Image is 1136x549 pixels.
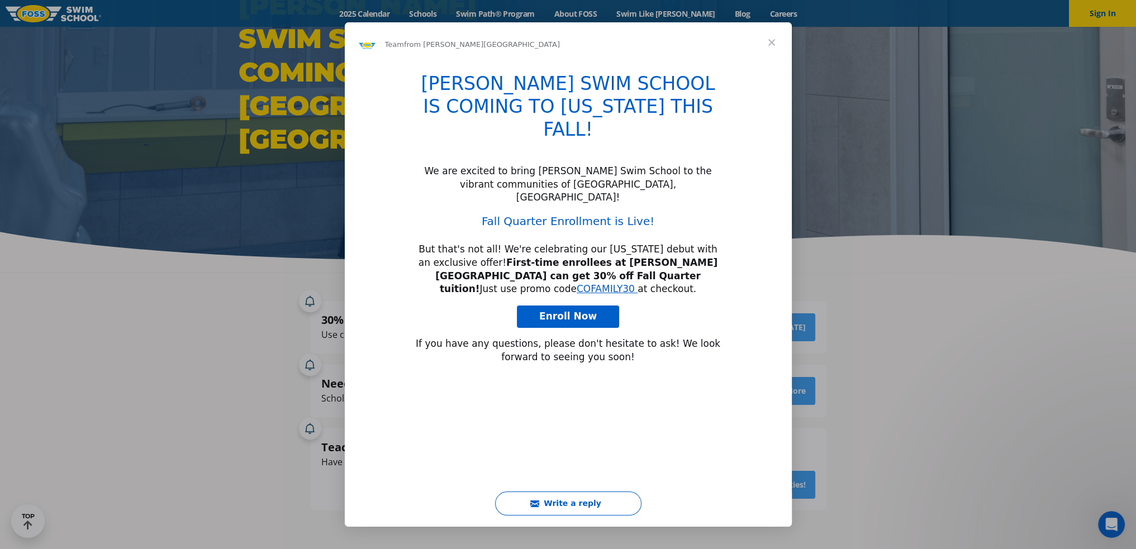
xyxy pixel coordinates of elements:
[413,243,724,296] div: But that's not all! We're celebrating our [US_STATE] debut with an exclusive offer! Just use prom...
[539,311,597,322] span: Enroll Now
[482,214,654,228] a: Fall Quarter Enrollment is Live!
[435,257,717,295] b: First-time enrollees at [PERSON_NAME][GEOGRAPHIC_DATA] can get 30% off Fall Quarter tuition!
[413,337,724,364] div: If you have any questions, please don't hesitate to ask! We look forward to seeing you soon!
[358,36,376,54] img: Profile image for Team
[577,283,635,294] a: COFAMILY30
[413,73,724,148] h1: [PERSON_NAME] SWIM SCHOOL IS COMING TO [US_STATE] THIS FALL!
[385,40,404,49] span: Team
[752,22,792,63] span: Close
[404,40,560,49] span: from [PERSON_NAME][GEOGRAPHIC_DATA]
[413,165,724,204] div: We are excited to bring [PERSON_NAME] Swim School to the vibrant communities of [GEOGRAPHIC_DATA]...
[517,305,619,328] a: Enroll Now
[495,491,641,515] button: Write a reply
